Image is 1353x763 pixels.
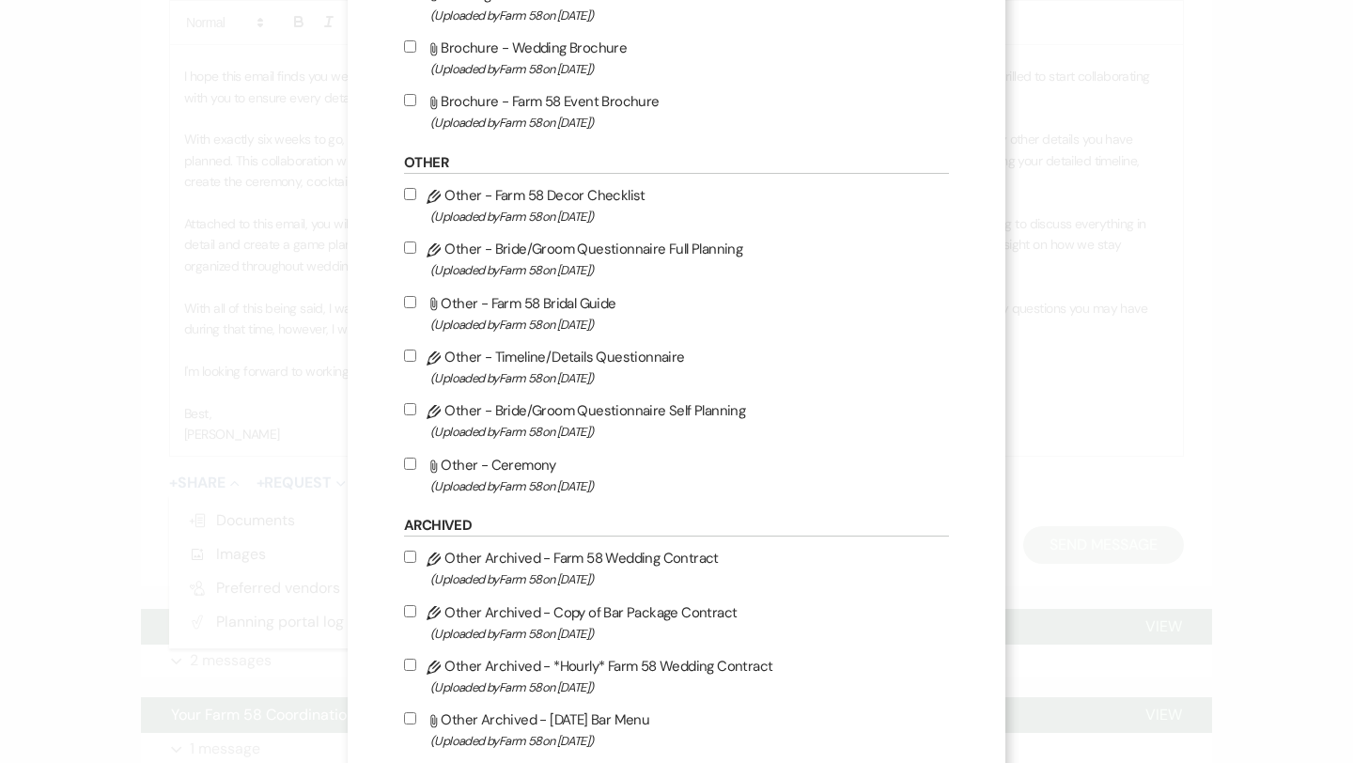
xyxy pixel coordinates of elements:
[404,458,416,470] input: Other - Ceremony(Uploaded byFarm 58on [DATE])
[430,206,949,227] span: (Uploaded by Farm 58 on [DATE] )
[430,421,949,443] span: (Uploaded by Farm 58 on [DATE] )
[430,58,949,80] span: (Uploaded by Farm 58 on [DATE] )
[404,605,416,617] input: Other Archived - Copy of Bar Package Contract(Uploaded byFarm 58on [DATE])
[430,475,949,497] span: (Uploaded by Farm 58 on [DATE] )
[404,237,949,281] label: Other - Bride/Groom Questionnaire Full Planning
[404,188,416,200] input: Other - Farm 58 Decor Checklist(Uploaded byFarm 58on [DATE])
[430,730,949,752] span: (Uploaded by Farm 58 on [DATE] )
[404,654,949,698] label: Other Archived - *Hourly* Farm 58 Wedding Contract
[430,259,949,281] span: (Uploaded by Farm 58 on [DATE] )
[404,296,416,308] input: Other - Farm 58 Bridal Guide(Uploaded byFarm 58on [DATE])
[404,183,949,227] label: Other - Farm 58 Decor Checklist
[404,516,949,537] h6: Archived
[404,153,949,174] h6: Other
[430,5,949,26] span: (Uploaded by Farm 58 on [DATE] )
[404,40,416,53] input: Brochure - Wedding Brochure(Uploaded byFarm 58on [DATE])
[404,546,949,590] label: Other Archived - Farm 58 Wedding Contract
[404,600,949,645] label: Other Archived - Copy of Bar Package Contract
[404,712,416,724] input: Other Archived - [DATE] Bar Menu(Uploaded byFarm 58on [DATE])
[430,314,949,335] span: (Uploaded by Farm 58 on [DATE] )
[404,36,949,80] label: Brochure - Wedding Brochure
[430,112,949,133] span: (Uploaded by Farm 58 on [DATE] )
[404,94,416,106] input: Brochure - Farm 58 Event Brochure(Uploaded byFarm 58on [DATE])
[404,291,949,335] label: Other - Farm 58 Bridal Guide
[404,453,949,497] label: Other - Ceremony
[430,677,949,698] span: (Uploaded by Farm 58 on [DATE] )
[404,398,949,443] label: Other - Bride/Groom Questionnaire Self Planning
[404,345,949,389] label: Other - Timeline/Details Questionnaire
[430,623,949,645] span: (Uploaded by Farm 58 on [DATE] )
[430,568,949,590] span: (Uploaded by Farm 58 on [DATE] )
[404,708,949,752] label: Other Archived - [DATE] Bar Menu
[404,551,416,563] input: Other Archived - Farm 58 Wedding Contract(Uploaded byFarm 58on [DATE])
[404,241,416,254] input: Other - Bride/Groom Questionnaire Full Planning(Uploaded byFarm 58on [DATE])
[430,367,949,389] span: (Uploaded by Farm 58 on [DATE] )
[404,350,416,362] input: Other - Timeline/Details Questionnaire(Uploaded byFarm 58on [DATE])
[404,659,416,671] input: Other Archived - *Hourly* Farm 58 Wedding Contract(Uploaded byFarm 58on [DATE])
[404,403,416,415] input: Other - Bride/Groom Questionnaire Self Planning(Uploaded byFarm 58on [DATE])
[404,89,949,133] label: Brochure - Farm 58 Event Brochure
